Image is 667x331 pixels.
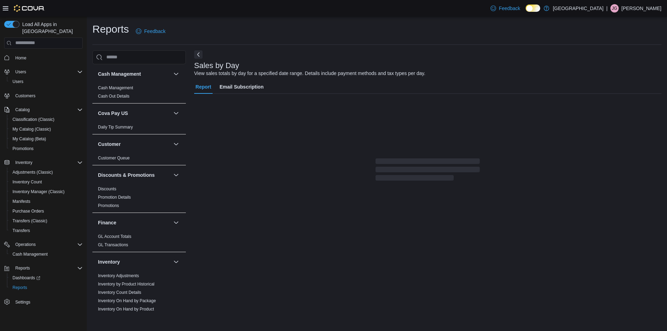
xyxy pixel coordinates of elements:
a: Inventory On Hand by Package [98,298,156,303]
button: Transfers (Classic) [7,216,85,226]
p: [GEOGRAPHIC_DATA] [553,4,603,13]
a: Purchase Orders [10,207,47,215]
a: Reports [10,283,30,292]
button: My Catalog (Beta) [7,134,85,144]
a: Settings [13,298,33,306]
span: Operations [15,242,36,247]
button: Finance [172,218,180,227]
a: Cash Management [10,250,50,258]
button: Adjustments (Classic) [7,167,85,177]
a: Adjustments (Classic) [10,168,56,176]
button: Cova Pay US [172,109,180,117]
a: Inventory Count Details [98,290,141,295]
a: Manifests [10,197,33,206]
button: Customer [98,141,171,148]
span: Transfers [13,228,30,233]
span: JG [612,4,617,13]
span: Daily Tip Summary [98,124,133,130]
h1: Reports [92,22,129,36]
span: Reports [13,285,27,290]
a: Classification (Classic) [10,115,57,124]
button: Manifests [7,197,85,206]
button: Discounts & Promotions [172,171,180,179]
span: My Catalog (Classic) [13,126,51,132]
span: Customers [15,93,35,99]
span: Purchase Orders [13,208,44,214]
button: Inventory [98,258,171,265]
button: Inventory Manager (Classic) [7,187,85,197]
span: Settings [15,299,30,305]
p: [PERSON_NAME] [621,4,661,13]
span: Manifests [10,197,83,206]
div: Cash Management [92,84,186,103]
span: Cash Management [13,251,48,257]
span: Catalog [15,107,30,113]
button: Reports [1,263,85,273]
span: Inventory Manager (Classic) [10,188,83,196]
h3: Discounts & Promotions [98,172,155,179]
div: View sales totals by day for a specified date range. Details include payment methods and tax type... [194,70,426,77]
span: Promotion Details [98,195,131,200]
a: Users [10,77,26,86]
span: Load All Apps in [GEOGRAPHIC_DATA] [19,21,83,35]
img: Cova [14,5,45,12]
span: Inventory [15,160,32,165]
a: Inventory On Hand by Product [98,307,154,312]
button: Inventory [1,158,85,167]
button: Discounts & Promotions [98,172,171,179]
div: Finance [92,232,186,252]
span: Transfers [10,226,83,235]
div: Customer [92,154,186,165]
span: Promotions [13,146,34,151]
span: Classification (Classic) [10,115,83,124]
span: Inventory Count [10,178,83,186]
button: Inventory Count [7,177,85,187]
button: Promotions [7,144,85,154]
span: My Catalog (Classic) [10,125,83,133]
span: GL Transactions [98,242,128,248]
span: Reports [10,283,83,292]
span: My Catalog (Beta) [10,135,83,143]
span: Inventory Adjustments [98,273,139,279]
span: Promotions [10,144,83,153]
a: Inventory Count [10,178,45,186]
a: Transfers (Classic) [10,217,50,225]
span: Dashboards [13,275,40,281]
button: Next [194,50,203,59]
a: Dashboards [7,273,85,283]
a: Customers [13,92,38,100]
a: Dashboards [10,274,43,282]
span: Inventory [13,158,83,167]
span: Promotions [98,203,119,208]
span: Users [10,77,83,86]
span: Inventory by Product Historical [98,281,155,287]
button: Transfers [7,226,85,235]
span: Classification (Classic) [13,117,55,122]
span: Reports [13,264,83,272]
span: Inventory On Hand by Product [98,306,154,312]
a: Transfers [10,226,33,235]
a: Cash Management [98,85,133,90]
span: Report [196,80,211,94]
span: Transfers (Classic) [13,218,47,224]
a: My Catalog (Classic) [10,125,54,133]
span: Loading [376,160,480,182]
button: Finance [98,219,171,226]
span: Purchase Orders [10,207,83,215]
span: Cash Management [10,250,83,258]
a: Inventory Adjustments [98,273,139,278]
button: Inventory [172,258,180,266]
button: Reports [13,264,33,272]
button: Inventory [13,158,35,167]
div: Discounts & Promotions [92,185,186,213]
a: Customer Queue [98,156,130,160]
span: Reports [15,265,30,271]
button: Operations [1,240,85,249]
a: Feedback [133,24,168,38]
span: Cash Out Details [98,93,130,99]
span: GL Account Totals [98,234,131,239]
span: Adjustments (Classic) [10,168,83,176]
button: Purchase Orders [7,206,85,216]
a: Cash Out Details [98,94,130,99]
